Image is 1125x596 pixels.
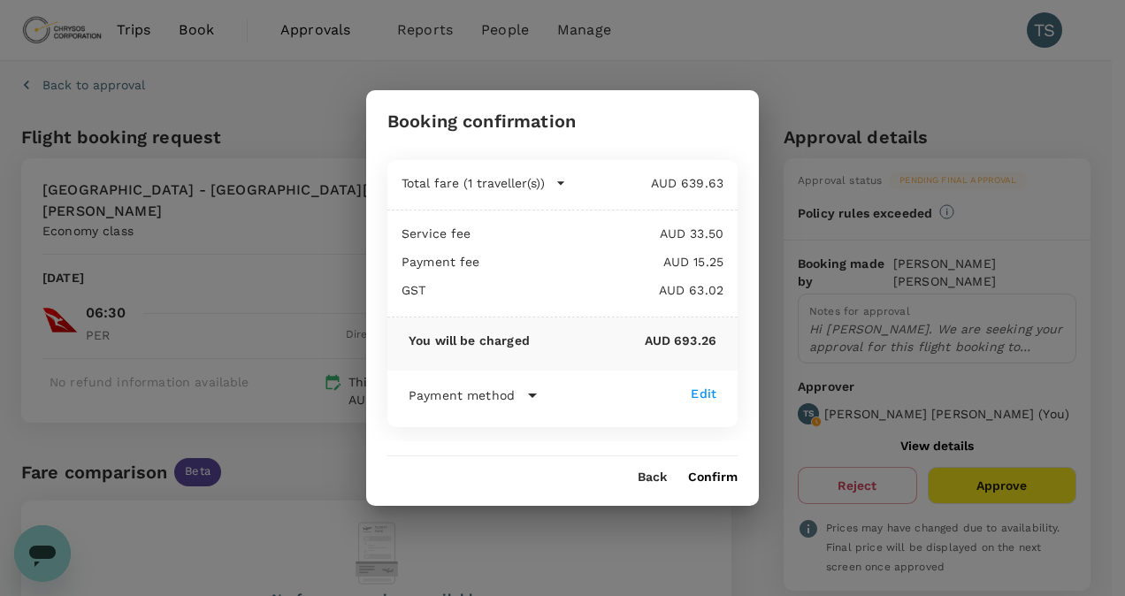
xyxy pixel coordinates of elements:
[402,174,545,192] p: Total fare (1 traveller(s))
[409,386,515,404] p: Payment method
[387,111,576,132] h3: Booking confirmation
[409,332,530,349] p: You will be charged
[566,174,723,192] p: AUD 639.63
[402,225,471,242] p: Service fee
[691,385,716,402] div: Edit
[688,470,738,485] button: Confirm
[402,174,566,192] button: Total fare (1 traveller(s))
[530,332,716,349] p: AUD 693.26
[402,253,480,271] p: Payment fee
[638,470,667,485] button: Back
[480,253,723,271] p: AUD 15.25
[425,281,723,299] p: AUD 63.02
[402,281,425,299] p: GST
[471,225,723,242] p: AUD 33.50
